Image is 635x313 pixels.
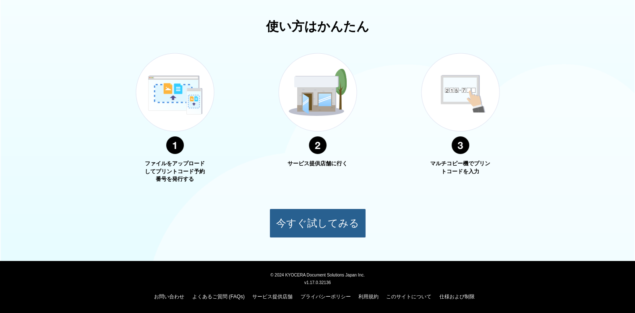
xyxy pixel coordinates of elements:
[154,294,184,300] a: お問い合わせ
[304,280,331,285] span: v1.17.0.32136
[269,209,366,238] button: 今すぐ試してみる
[192,294,245,300] a: よくあるご質問 (FAQs)
[358,294,379,300] a: 利用規約
[429,160,492,175] p: マルチコピー機でプリントコードを入力
[386,294,431,300] a: このサイトについて
[270,272,365,277] span: © 2024 KYOCERA Document Solutions Japan Inc.
[252,294,293,300] a: サービス提供店舗
[286,160,349,168] p: サービス提供店舗に行く
[301,294,351,300] a: プライバシーポリシー
[144,160,206,183] p: ファイルをアップロードしてプリントコード予約番号を発行する
[439,294,475,300] a: 仕様および制限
